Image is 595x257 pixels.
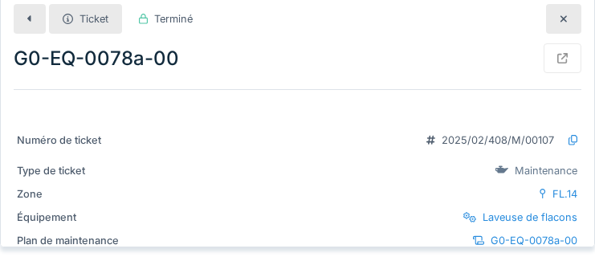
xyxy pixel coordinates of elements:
[515,163,577,178] div: Maintenance
[552,186,577,202] div: FL.14
[79,11,108,27] div: Ticket
[17,133,137,148] div: Numéro de ticket
[154,11,193,27] div: Terminé
[483,210,577,225] div: Laveuse de flacons
[17,186,137,202] div: Zone
[17,233,137,248] div: Plan de maintenance
[14,43,581,73] div: G0-EQ-0078a-00
[442,133,554,148] div: 2025/02/408/M/00107
[17,163,137,178] div: Type de ticket
[17,210,137,225] div: Équipement
[491,233,577,248] div: G0-EQ-0078a-00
